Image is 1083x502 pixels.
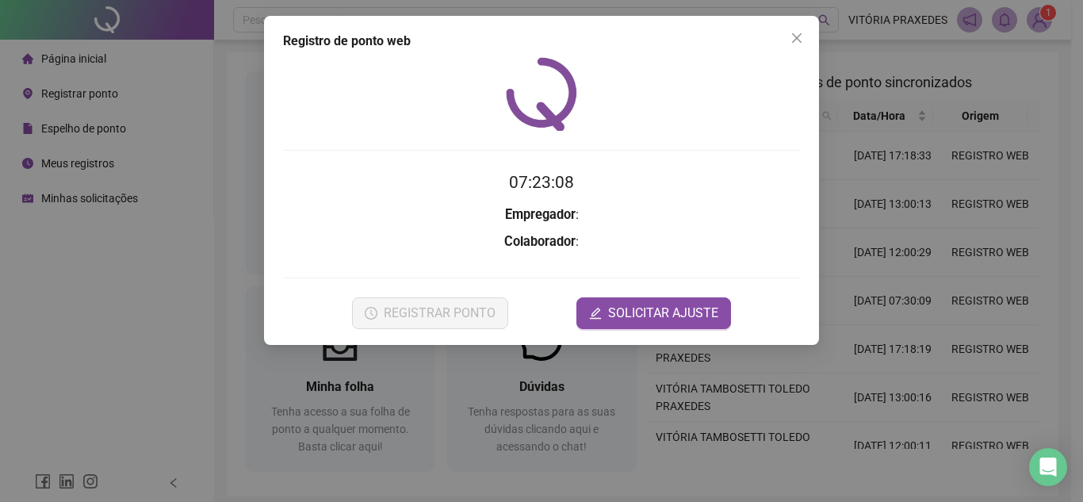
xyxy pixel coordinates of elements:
[352,297,508,329] button: REGISTRAR PONTO
[283,232,800,252] h3: :
[506,57,577,131] img: QRPoint
[576,297,731,329] button: editSOLICITAR AJUSTE
[505,207,576,222] strong: Empregador
[509,173,574,192] time: 07:23:08
[1029,448,1067,486] div: Open Intercom Messenger
[790,32,803,44] span: close
[784,25,809,51] button: Close
[504,234,576,249] strong: Colaborador
[283,32,800,51] div: Registro de ponto web
[283,205,800,225] h3: :
[608,304,718,323] span: SOLICITAR AJUSTE
[589,307,602,320] span: edit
